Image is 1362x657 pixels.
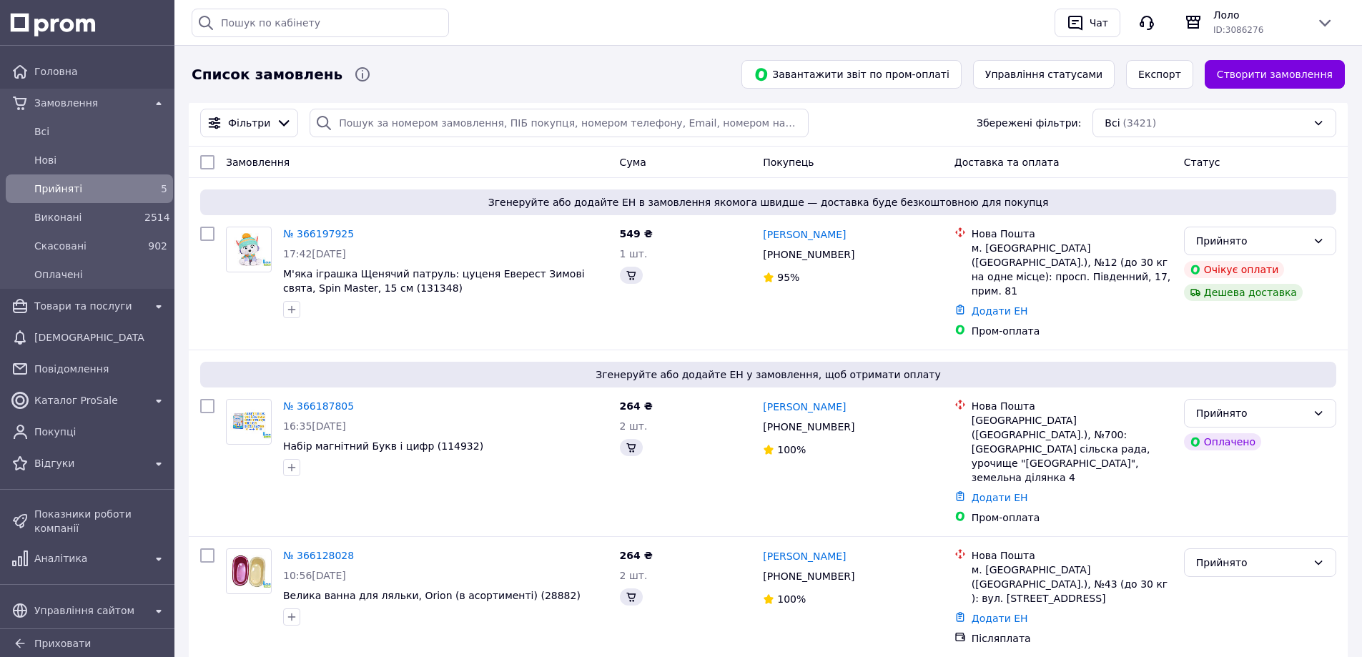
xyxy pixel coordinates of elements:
[34,393,144,407] span: Каталог ProSale
[310,109,808,137] input: Пошук за номером замовлення, ПІБ покупця, номером телефону, Email, номером накладної
[972,613,1028,624] a: Додати ЕН
[777,444,806,455] span: 100%
[763,249,854,260] span: [PHONE_NUMBER]
[972,563,1173,606] div: м. [GEOGRAPHIC_DATA] ([GEOGRAPHIC_DATA].), №43 (до 30 кг ): вул. [STREET_ADDRESS]
[973,60,1115,89] button: Управління статусами
[620,420,648,432] span: 2 шт.
[34,210,139,224] span: Виконані
[34,507,167,535] span: Показники роботи компанії
[34,153,167,167] span: Нові
[972,631,1173,646] div: Післяплата
[1087,12,1111,34] div: Чат
[777,593,806,605] span: 100%
[1196,405,1307,421] div: Прийнято
[206,195,1331,209] span: Згенеруйте або додайте ЕН в замовлення якомога швидше — доставка буде безкоштовною для покупця
[148,240,167,252] span: 902
[972,324,1173,338] div: Пром-оплата
[192,64,342,85] span: Список замовлень
[226,227,272,272] a: Фото товару
[34,330,144,345] span: [DEMOGRAPHIC_DATA]
[34,182,139,196] span: Прийняті
[283,248,346,260] span: 17:42[DATE]
[226,157,290,168] span: Замовлення
[763,227,846,242] a: [PERSON_NAME]
[620,570,648,581] span: 2 шт.
[763,549,846,563] a: [PERSON_NAME]
[763,400,846,414] a: [PERSON_NAME]
[283,228,354,239] a: № 366197925
[620,400,653,412] span: 264 ₴
[1184,157,1220,168] span: Статус
[1205,60,1345,89] a: Створити замовлення
[161,183,167,194] span: 5
[972,227,1173,241] div: Нова Пошта
[34,456,144,470] span: Відгуки
[34,551,144,565] span: Аналітика
[283,400,354,412] a: № 366187805
[972,241,1173,298] div: м. [GEOGRAPHIC_DATA] ([GEOGRAPHIC_DATA].), №12 (до 30 кг на одне місце): просп. Південний, 17, пр...
[620,550,653,561] span: 264 ₴
[34,239,139,253] span: Скасовані
[34,362,167,376] span: Повідомлення
[977,116,1081,130] span: Збережені фільтри:
[283,420,346,432] span: 16:35[DATE]
[1196,233,1307,249] div: Прийнято
[620,228,653,239] span: 549 ₴
[972,492,1028,503] a: Додати ЕН
[741,60,962,89] button: Завантажити звіт по пром-оплаті
[1213,8,1305,22] span: Лоло
[283,440,483,452] a: Набір магнітний Букв і цифр (114932)
[620,157,646,168] span: Cума
[972,413,1173,485] div: [GEOGRAPHIC_DATA] ([GEOGRAPHIC_DATA].), №700: [GEOGRAPHIC_DATA] сільска рада, урочище "[GEOGRAPHI...
[34,96,144,110] span: Замовлення
[283,590,581,601] a: Велика ванна для ляльки, Orion (в асортименті) (28882)
[283,550,354,561] a: № 366128028
[1055,9,1120,37] button: Чат
[227,555,271,588] img: Фото товару
[763,157,814,168] span: Покупець
[1184,284,1303,301] div: Дешева доставка
[206,367,1331,382] span: Згенеруйте або додайте ЕН у замовлення, щоб отримати оплату
[34,638,91,649] span: Приховати
[34,124,167,139] span: Всi
[34,267,167,282] span: Оплачені
[34,64,167,79] span: Головна
[972,305,1028,317] a: Додати ЕН
[620,248,648,260] span: 1 шт.
[228,116,270,130] span: Фільтри
[34,425,167,439] span: Покупці
[227,405,271,439] img: Фото товару
[283,268,585,294] a: М'яка іграшка Щенячий патруль: цуценя Еверест Зимові свята, Spin Master, 15 см (131348)
[227,233,271,267] img: Фото товару
[1213,25,1263,35] span: ID: 3086276
[34,603,144,618] span: Управління сайтом
[1105,116,1120,130] span: Всі
[1126,60,1193,89] button: Експорт
[777,272,799,283] span: 95%
[763,421,854,433] span: [PHONE_NUMBER]
[972,399,1173,413] div: Нова Пошта
[144,212,170,223] span: 2514
[192,9,449,37] input: Пошук по кабінету
[954,157,1060,168] span: Доставка та оплата
[1196,555,1307,570] div: Прийнято
[763,570,854,582] span: [PHONE_NUMBER]
[226,548,272,594] a: Фото товару
[972,548,1173,563] div: Нова Пошта
[1184,261,1285,278] div: Очікує оплати
[1184,433,1261,450] div: Оплачено
[34,299,144,313] span: Товари та послуги
[226,399,272,445] a: Фото товару
[972,510,1173,525] div: Пром-оплата
[283,570,346,581] span: 10:56[DATE]
[1123,117,1157,129] span: (3421)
